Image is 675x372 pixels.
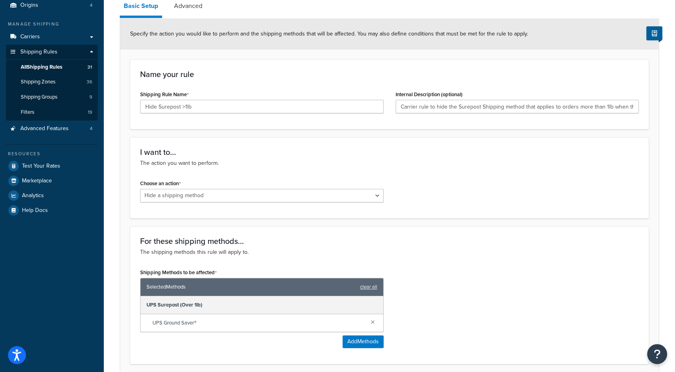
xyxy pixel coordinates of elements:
[130,30,528,38] span: Specify the action you would like to perform and the shipping methods that will be affected. You ...
[6,30,98,44] a: Carriers
[6,105,98,120] a: Filters19
[646,26,662,40] button: Show Help Docs
[647,344,667,364] button: Open Resource Center
[140,248,639,257] p: The shipping methods this rule will apply to.
[6,75,98,89] a: Shipping Zones36
[141,296,383,314] div: UPS Surepost (Over 1lb)
[6,174,98,188] a: Marketplace
[21,109,34,116] span: Filters
[140,91,189,98] label: Shipping Rule Name
[146,281,356,293] span: Selected Methods
[360,281,377,293] a: clear all
[21,79,55,85] span: Shipping Zones
[6,150,98,157] div: Resources
[6,188,98,203] a: Analytics
[396,91,463,97] label: Internal Description (optional)
[140,148,639,156] h3: I want to...
[6,203,98,218] a: Help Docs
[140,70,639,79] h3: Name your rule
[140,180,181,187] label: Choose an action
[20,125,69,132] span: Advanced Features
[140,159,639,168] p: The action you want to perform.
[20,49,57,55] span: Shipping Rules
[6,21,98,28] div: Manage Shipping
[22,207,48,214] span: Help Docs
[20,2,38,9] span: Origins
[140,237,639,245] h3: For these shipping methods...
[6,75,98,89] li: Shipping Zones
[89,94,92,101] span: 9
[6,159,98,173] a: Test Your Rates
[140,269,217,276] label: Shipping Methods to be affected
[87,64,92,71] span: 31
[6,121,98,136] a: Advanced Features4
[342,335,384,348] button: AddMethods
[90,2,93,9] span: 4
[6,60,98,75] a: AllShipping Rules31
[90,125,93,132] span: 4
[20,34,40,40] span: Carriers
[21,64,62,71] span: All Shipping Rules
[6,90,98,105] a: Shipping Groups9
[6,45,98,121] li: Shipping Rules
[22,163,60,170] span: Test Your Rates
[22,178,52,184] span: Marketplace
[6,121,98,136] li: Advanced Features
[88,109,92,116] span: 19
[87,79,92,85] span: 36
[6,90,98,105] li: Shipping Groups
[22,192,44,199] span: Analytics
[6,105,98,120] li: Filters
[152,317,364,328] span: UPS Ground Saver®
[6,45,98,59] a: Shipping Rules
[21,94,57,101] span: Shipping Groups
